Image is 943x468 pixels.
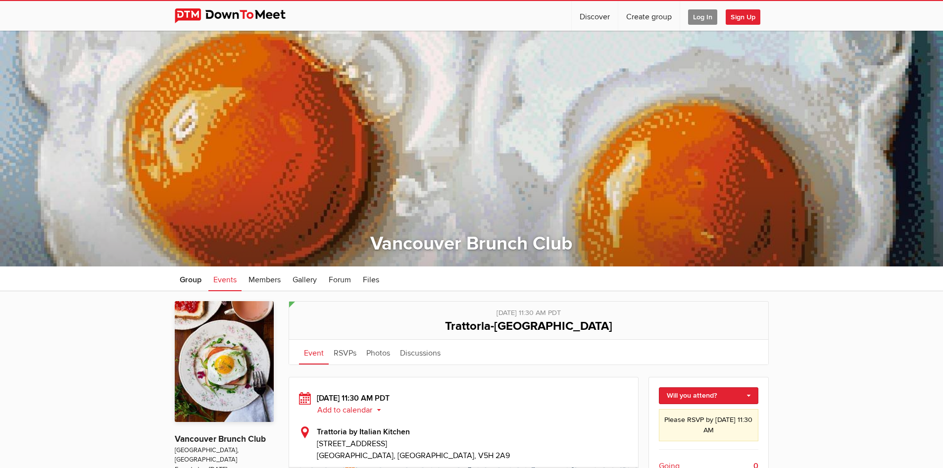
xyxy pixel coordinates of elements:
div: [DATE] 11:30 AM PDT [299,392,629,416]
a: Sign Up [726,1,768,31]
a: Vancouver Brunch Club [175,434,266,444]
a: Event [299,340,329,364]
a: RSVPs [329,340,361,364]
span: Forum [329,275,351,285]
a: Discover [572,1,618,31]
a: Group [175,266,206,291]
div: Please RSVP by [DATE] 11:30 AM [659,409,758,441]
b: Trattoria by Italian Kitchen [317,427,410,437]
span: [GEOGRAPHIC_DATA], [GEOGRAPHIC_DATA] [175,446,274,465]
a: Forum [324,266,356,291]
span: Files [363,275,379,285]
a: Create group [618,1,680,31]
div: [DATE] 11:30 AM PDT [299,302,758,318]
span: Group [180,275,201,285]
a: Gallery [288,266,322,291]
span: Trattoria-[GEOGRAPHIC_DATA] [445,319,612,333]
a: Events [208,266,242,291]
span: Members [248,275,281,285]
a: Will you attend? [659,387,758,404]
span: Gallery [293,275,317,285]
img: Vancouver Brunch Club [175,301,274,422]
img: DownToMeet [175,8,301,23]
a: Vancouver Brunch Club [370,232,573,255]
a: Photos [361,340,395,364]
span: Events [213,275,237,285]
a: Log In [680,1,725,31]
button: Add to calendar [317,406,389,415]
span: [GEOGRAPHIC_DATA], [GEOGRAPHIC_DATA], V5H 2A9 [317,451,510,461]
span: Log In [688,9,717,25]
span: Sign Up [726,9,760,25]
span: [STREET_ADDRESS] [317,438,629,450]
a: Discussions [395,340,446,364]
a: Members [244,266,286,291]
a: Files [358,266,384,291]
